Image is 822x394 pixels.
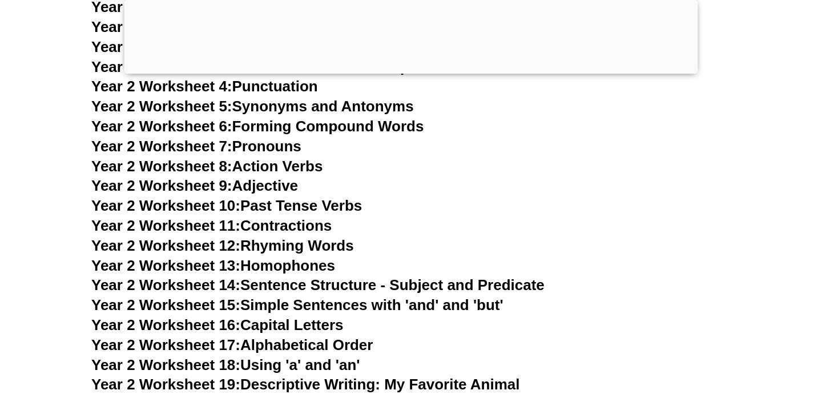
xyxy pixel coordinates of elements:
[91,138,301,155] a: Year 2 Worksheet 7:Pronouns
[91,158,232,175] span: Year 2 Worksheet 8:
[91,316,240,333] span: Year 2 Worksheet 16:
[91,58,232,75] span: Year 2 Worksheet 3:
[91,237,354,254] a: Year 2 Worksheet 12:Rhyming Words
[91,118,232,135] span: Year 2 Worksheet 6:
[91,376,519,393] a: Year 2 Worksheet 19:Descriptive Writing: My Favorite Animal
[91,217,240,234] span: Year 2 Worksheet 11:
[91,78,232,95] span: Year 2 Worksheet 4:
[91,197,240,214] span: Year 2 Worksheet 10:
[91,257,240,274] span: Year 2 Worksheet 13:
[91,98,414,115] a: Year 2 Worksheet 5:Synonyms and Antonyms
[91,118,424,135] a: Year 2 Worksheet 6:Forming Compound Words
[91,276,240,294] span: Year 2 Worksheet 14:
[91,356,240,373] span: Year 2 Worksheet 18:
[91,177,232,194] span: Year 2 Worksheet 9:
[91,296,240,313] span: Year 2 Worksheet 15:
[91,138,232,155] span: Year 2 Worksheet 7:
[91,276,545,294] a: Year 2 Worksheet 14:Sentence Structure - Subject and Predicate
[91,257,335,274] a: Year 2 Worksheet 13:Homophones
[91,197,362,214] a: Year 2 Worksheet 10:Past Tense Verbs
[626,265,822,394] iframe: Chat Widget
[91,18,232,35] span: Year 2 Worksheet 1:
[91,158,323,175] a: Year 2 Worksheet 8:Action Verbs
[91,237,240,254] span: Year 2 Worksheet 12:
[91,78,318,95] a: Year 2 Worksheet 4:Punctuation
[91,356,360,373] a: Year 2 Worksheet 18:Using 'a' and 'an'
[91,217,332,234] a: Year 2 Worksheet 11:Contractions
[91,376,240,393] span: Year 2 Worksheet 19:
[91,336,240,353] span: Year 2 Worksheet 17:
[91,58,474,75] a: Year 2 Worksheet 3:Common Nouns vs. Proper Nouns
[91,336,373,353] a: Year 2 Worksheet 17:Alphabetical Order
[91,38,232,55] span: Year 2 Worksheet 2:
[91,296,503,313] a: Year 2 Worksheet 15:Simple Sentences with 'and' and 'but'
[91,18,446,35] a: Year 2 Worksheet 1:Short and Long Vowel Sounds
[91,38,281,55] a: Year 2 Worksheet 2:Plurals
[91,316,343,333] a: Year 2 Worksheet 16:Capital Letters
[91,98,232,115] span: Year 2 Worksheet 5:
[91,177,298,194] a: Year 2 Worksheet 9:Adjective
